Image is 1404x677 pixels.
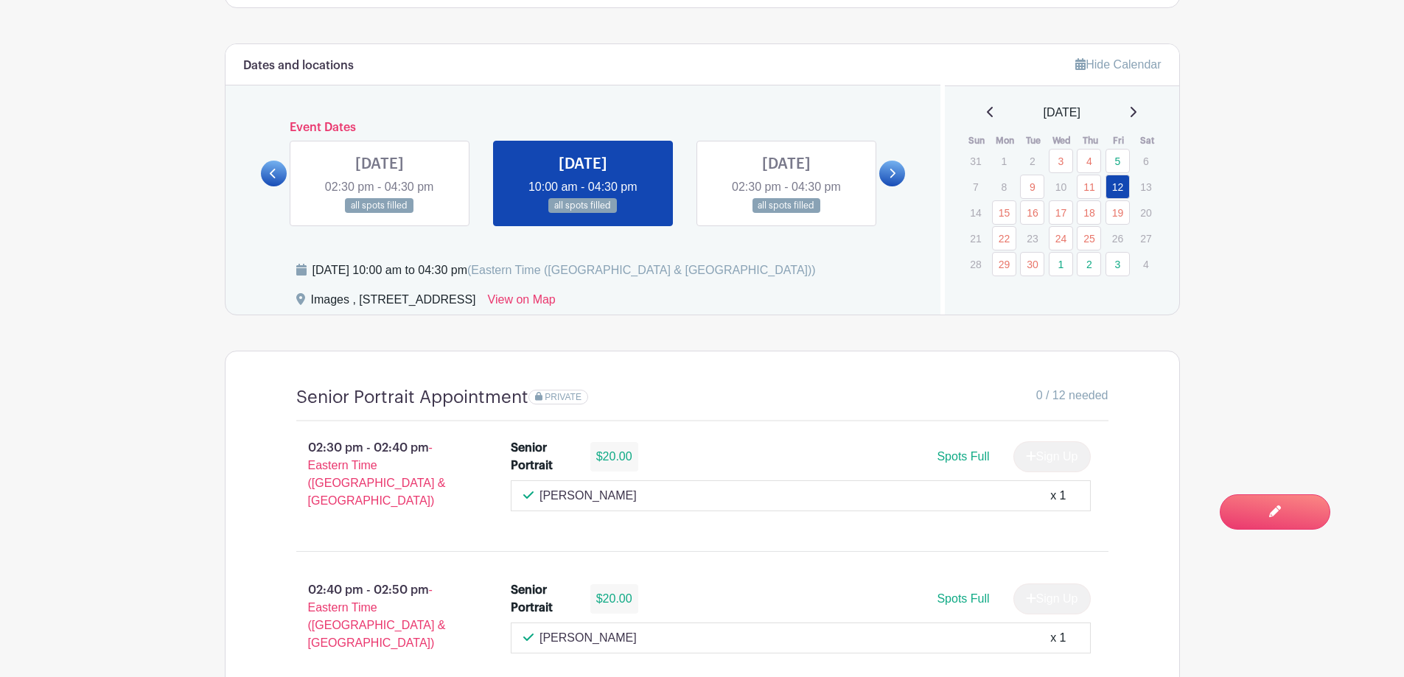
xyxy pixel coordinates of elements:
[992,226,1016,250] a: 22
[1106,200,1130,225] a: 19
[963,175,988,198] p: 7
[1134,175,1158,198] p: 13
[1106,175,1130,199] a: 12
[511,581,573,617] div: Senior Portrait
[1020,227,1044,250] p: 23
[1020,200,1044,225] a: 16
[287,121,880,135] h6: Event Dates
[1049,252,1073,276] a: 1
[243,59,354,73] h6: Dates and locations
[992,150,1016,172] p: 1
[1036,387,1108,404] span: 0 / 12 needed
[963,253,988,276] p: 28
[539,487,637,505] p: [PERSON_NAME]
[963,201,988,224] p: 14
[1077,226,1101,250] a: 25
[308,441,446,507] span: - Eastern Time ([GEOGRAPHIC_DATA] & [GEOGRAPHIC_DATA])
[1106,227,1130,250] p: 26
[991,133,1020,148] th: Mon
[1105,133,1134,148] th: Fri
[1020,252,1044,276] a: 30
[963,133,991,148] th: Sun
[590,584,638,614] div: $20.00
[1134,201,1158,224] p: 20
[1020,175,1044,199] a: 9
[1049,175,1073,198] p: 10
[311,291,476,315] div: Images , [STREET_ADDRESS]
[1044,104,1080,122] span: [DATE]
[545,392,581,402] span: PRIVATE
[1050,487,1066,505] div: x 1
[1077,175,1101,199] a: 11
[1050,629,1066,647] div: x 1
[992,200,1016,225] a: 15
[992,252,1016,276] a: 29
[273,575,488,658] p: 02:40 pm - 02:50 pm
[308,583,446,649] span: - Eastern Time ([GEOGRAPHIC_DATA] & [GEOGRAPHIC_DATA])
[1076,133,1105,148] th: Thu
[1106,149,1130,173] a: 5
[937,592,989,605] span: Spots Full
[1133,133,1162,148] th: Sat
[273,433,488,516] p: 02:30 pm - 02:40 pm
[1049,149,1073,173] a: 3
[1077,200,1101,225] a: 18
[1106,252,1130,276] a: 3
[937,450,989,463] span: Spots Full
[1077,149,1101,173] a: 4
[467,264,816,276] span: (Eastern Time ([GEOGRAPHIC_DATA] & [GEOGRAPHIC_DATA]))
[296,387,528,408] h4: Senior Portrait Appointment
[1049,226,1073,250] a: 24
[1019,133,1048,148] th: Tue
[1077,252,1101,276] a: 2
[992,175,1016,198] p: 8
[312,262,816,279] div: [DATE] 10:00 am to 04:30 pm
[511,439,573,474] div: Senior Portrait
[1134,253,1158,276] p: 4
[963,150,988,172] p: 31
[1134,150,1158,172] p: 6
[1049,200,1073,225] a: 17
[1134,227,1158,250] p: 27
[539,629,637,647] p: [PERSON_NAME]
[1020,150,1044,172] p: 2
[590,442,638,471] div: $20.00
[1075,58,1161,71] a: Hide Calendar
[488,291,556,315] a: View on Map
[1048,133,1077,148] th: Wed
[963,227,988,250] p: 21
